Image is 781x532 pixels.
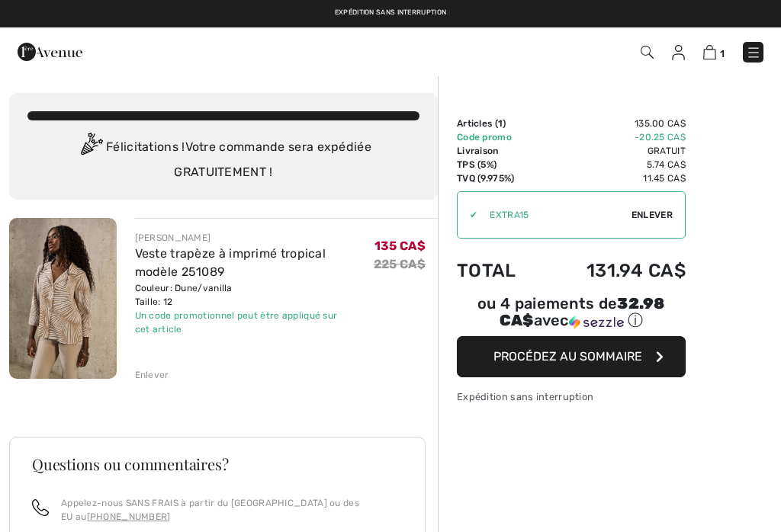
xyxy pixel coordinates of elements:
[135,281,374,309] div: Couleur: Dune/vanilla Taille: 12
[335,8,446,16] a: Expédition sans interruption
[542,117,686,130] td: 135.00 CA$
[27,133,419,181] div: Félicitations ! Votre commande sera expédiée GRATUITEMENT !
[632,208,673,222] span: Enlever
[9,218,117,379] img: Veste trapèze à imprimé tropical modèle 251089
[542,158,686,171] td: 5.74 CA$
[672,45,685,60] img: Mes infos
[87,511,171,522] a: [PHONE_NUMBER]
[542,171,686,185] td: 11.45 CA$
[457,144,542,158] td: Livraison
[374,257,426,271] s: 225 CA$
[18,37,82,67] img: 1ère Avenue
[32,499,49,516] img: call
[457,245,542,296] td: Total
[498,118,503,129] span: 1
[374,239,426,253] span: 135 CA$
[457,130,542,144] td: Code promo
[703,45,716,59] img: Panier d'achat
[32,457,403,472] h3: Questions ou commentaires?
[457,296,686,331] div: ou 4 paiements de avec
[457,158,542,171] td: TPS (5%)
[542,130,686,144] td: -20.25 CA$
[457,296,686,336] div: ou 4 paiements de32.98 CA$avecSezzle Cliquez pour en savoir plus sur Sezzle
[477,192,632,238] input: Code promo
[720,48,725,59] span: 1
[500,294,665,329] span: 32.98 CA$
[135,309,374,336] div: Un code promotionnel peut être appliqué sur cet article
[61,496,403,524] p: Appelez-nous SANS FRAIS à partir du [GEOGRAPHIC_DATA] ou des EU au
[135,368,169,382] div: Enlever
[569,316,624,329] img: Sezzle
[135,246,326,279] a: Veste trapèze à imprimé tropical modèle 251089
[641,46,654,59] img: Recherche
[458,208,477,222] div: ✔
[493,349,642,364] span: Procédez au sommaire
[457,117,542,130] td: Articles ( )
[542,144,686,158] td: Gratuit
[457,389,686,404] div: Expédition sans interruption
[457,171,542,185] td: TVQ (9.975%)
[457,336,686,377] button: Procédez au sommaire
[135,231,374,245] div: [PERSON_NAME]
[18,43,82,58] a: 1ère Avenue
[703,43,725,61] a: 1
[746,45,761,60] img: Menu
[76,133,106,163] img: Congratulation2.svg
[542,245,686,296] td: 131.94 CA$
